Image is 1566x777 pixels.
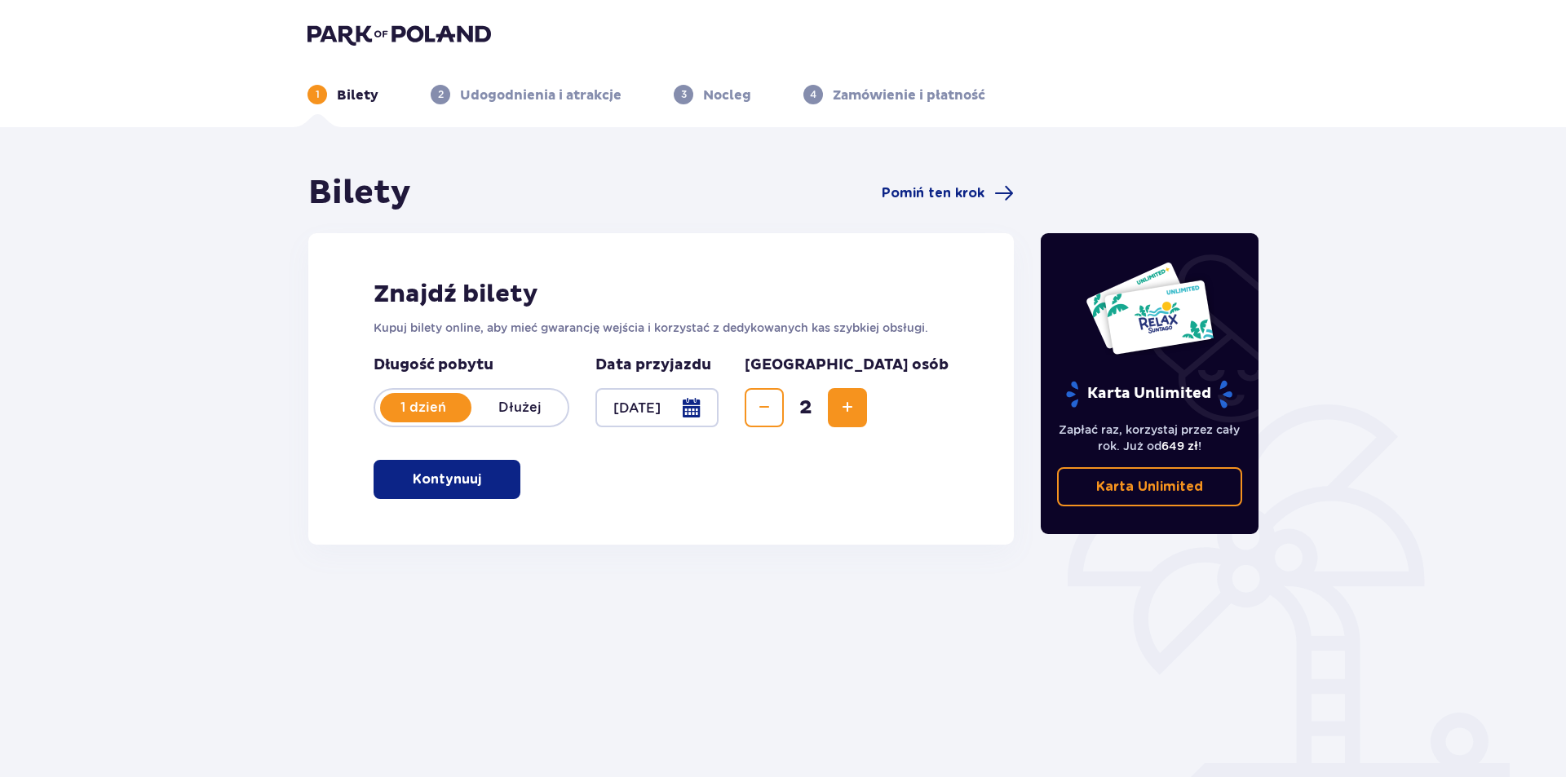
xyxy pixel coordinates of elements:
p: Długość pobytu [374,355,569,375]
p: Zapłać raz, korzystaj przez cały rok. Już od ! [1057,422,1243,454]
p: Udogodnienia i atrakcje [460,86,622,104]
img: Park of Poland logo [307,23,491,46]
p: Zamówienie i płatność [833,86,985,104]
p: Bilety [337,86,378,104]
p: Kupuj bilety online, aby mieć gwarancję wejścia i korzystać z dedykowanych kas szybkiej obsługi. [374,320,949,336]
span: Pomiń ten krok [882,184,984,202]
p: [GEOGRAPHIC_DATA] osób [745,355,949,375]
a: Karta Unlimited [1057,467,1243,506]
a: Pomiń ten krok [882,183,1014,203]
p: Dłużej [471,399,568,417]
button: Kontynuuj [374,460,520,499]
p: Data przyjazdu [595,355,711,375]
p: Karta Unlimited [1064,380,1234,408]
p: 1 dzień [375,399,471,417]
span: 649 zł [1161,439,1198,453]
p: 4 [810,87,816,102]
h1: Bilety [308,173,411,214]
p: 2 [438,87,444,102]
p: Kontynuuj [413,470,481,488]
h2: Znajdź bilety [374,279,949,310]
p: Karta Unlimited [1096,478,1203,496]
p: 3 [681,87,687,102]
span: 2 [787,395,825,420]
button: Increase [828,388,867,427]
button: Decrease [745,388,784,427]
p: 1 [316,87,320,102]
p: Nocleg [703,86,751,104]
